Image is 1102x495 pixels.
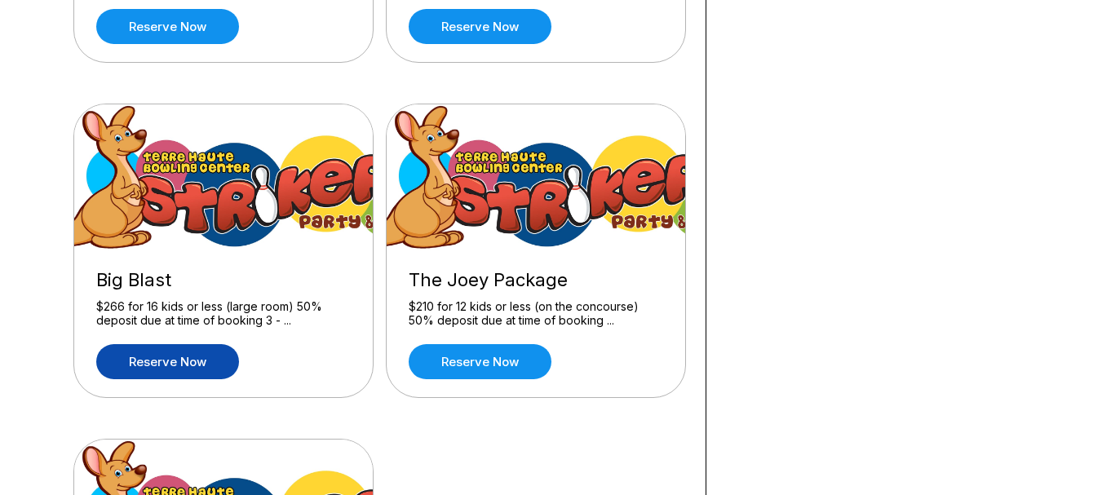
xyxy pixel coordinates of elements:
[96,344,239,379] a: Reserve now
[387,104,687,251] img: The Joey Package
[409,344,551,379] a: Reserve now
[409,9,551,44] a: Reserve now
[74,104,374,251] img: Big Blast
[96,9,239,44] a: Reserve now
[409,299,663,328] div: $210 for 12 kids or less (on the concourse) 50% deposit due at time of booking ...
[96,299,351,328] div: $266 for 16 kids or less (large room) 50% deposit due at time of booking 3 - ...
[409,269,663,291] div: The Joey Package
[96,269,351,291] div: Big Blast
